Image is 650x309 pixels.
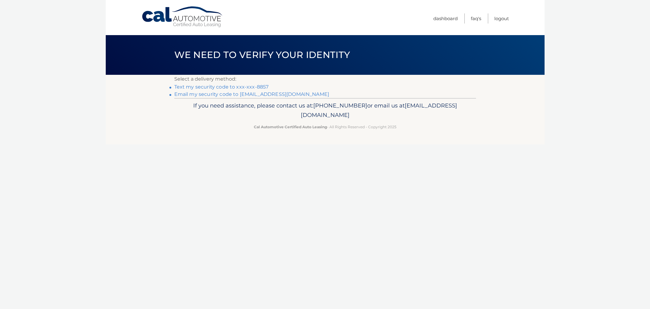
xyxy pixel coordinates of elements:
a: Dashboard [433,13,458,24]
a: Cal Automotive [141,6,224,28]
strong: Cal Automotive Certified Auto Leasing [254,125,327,129]
p: - All Rights Reserved - Copyright 2025 [178,124,472,130]
p: Select a delivery method: [174,75,476,83]
a: Email my security code to [EMAIL_ADDRESS][DOMAIN_NAME] [174,91,329,97]
span: We need to verify your identity [174,49,350,60]
p: If you need assistance, please contact us at: or email us at [178,101,472,120]
a: Text my security code to xxx-xxx-8857 [174,84,269,90]
span: [PHONE_NUMBER] [313,102,367,109]
a: FAQ's [471,13,481,24]
a: Logout [494,13,509,24]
